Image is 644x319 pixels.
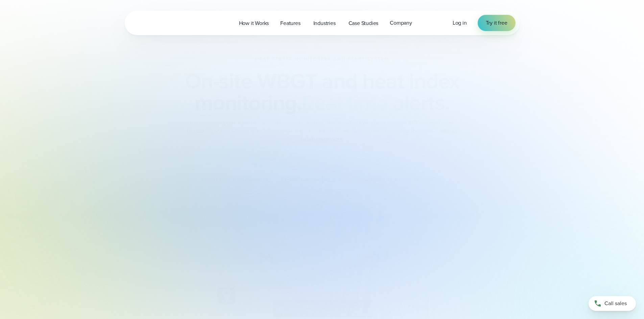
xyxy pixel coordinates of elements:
[604,299,627,308] span: Call sales
[343,16,384,30] a: Case Studies
[313,19,336,27] span: Industries
[239,19,269,27] span: How it Works
[478,15,516,31] a: Try it free
[486,19,507,27] span: Try it free
[589,296,636,311] a: Call sales
[390,19,412,27] span: Company
[233,16,275,30] a: How it Works
[349,19,379,27] span: Case Studies
[280,19,300,27] span: Features
[453,19,467,27] a: Log in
